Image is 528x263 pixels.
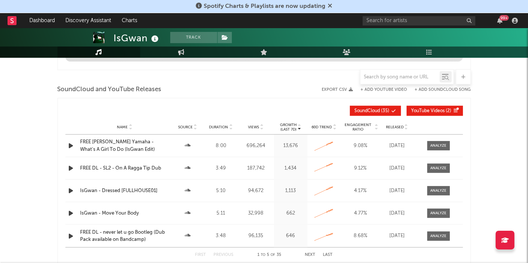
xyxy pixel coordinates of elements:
[328,3,332,9] span: Dismiss
[343,210,378,217] div: 4.77 %
[361,88,407,92] button: + Add YouTube Video
[271,253,275,257] span: of
[80,165,169,172] a: FREE DL - SL2 - On A Ragga Tip Dub
[382,210,412,217] div: [DATE]
[305,253,316,257] button: Next
[239,232,272,240] div: 96,135
[206,165,236,172] div: 3:49
[117,125,128,129] span: Name
[497,18,502,24] button: 99+
[415,88,471,92] button: + Add SoundCloud Song
[178,125,193,129] span: Source
[343,232,378,240] div: 8.68 %
[382,232,412,240] div: [DATE]
[80,229,169,243] a: FREE DL - never let u go Bootleg (Dub Pack available on Bandcamp)
[382,187,412,195] div: [DATE]
[353,88,407,92] div: + Add YouTube Video
[248,125,259,129] span: Views
[239,142,272,150] div: 696,264
[343,123,374,132] span: Engagement Ratio
[382,142,412,150] div: [DATE]
[276,187,306,195] div: 1,113
[80,138,169,153] a: FREE [PERSON_NAME] Yamaha - What's A Girl To Do (IsGwan Edit)
[407,88,471,92] button: + Add SoundCloud Song
[209,125,228,129] span: Duration
[206,232,236,240] div: 3:48
[343,187,378,195] div: 4.17 %
[249,251,290,260] div: 1 5 35
[261,253,265,257] span: to
[355,109,390,113] span: ( 35 )
[206,187,236,195] div: 5:10
[239,187,272,195] div: 94,672
[195,253,206,257] button: First
[412,109,445,113] span: YouTube Videos
[323,253,333,257] button: Last
[276,210,306,217] div: 662
[57,85,162,94] span: SoundCloud and YouTube Releases
[276,142,306,150] div: 13,676
[80,187,169,195] a: IsGwan - Dressed [FULLHOUSE01]
[343,142,378,150] div: 9.08 %
[214,253,234,257] button: Previous
[204,3,325,9] span: Spotify Charts & Playlists are now updating
[386,125,404,129] span: Released
[239,210,272,217] div: 32,998
[206,142,236,150] div: 8:00
[312,125,332,129] span: 60D Trend
[80,210,169,217] a: IsGwan - Move Your Body
[116,13,142,28] a: Charts
[206,210,236,217] div: 5:11
[350,106,401,116] button: SoundCloud(35)
[276,232,306,240] div: 646
[499,15,509,21] div: 99 +
[280,123,297,127] p: Growth
[355,109,380,113] span: SoundCloud
[360,74,440,80] input: Search by song name or URL
[322,87,353,92] button: Export CSV
[407,106,463,116] button: YouTube Videos(2)
[24,13,60,28] a: Dashboard
[412,109,452,113] span: ( 2 )
[170,32,217,43] button: Track
[343,165,378,172] div: 9.12 %
[60,13,116,28] a: Discovery Assistant
[114,32,161,44] div: IsGwan
[239,165,272,172] div: 187,742
[363,16,475,26] input: Search for artists
[382,165,412,172] div: [DATE]
[276,165,306,172] div: 1,434
[280,127,297,132] p: (Last 7d)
